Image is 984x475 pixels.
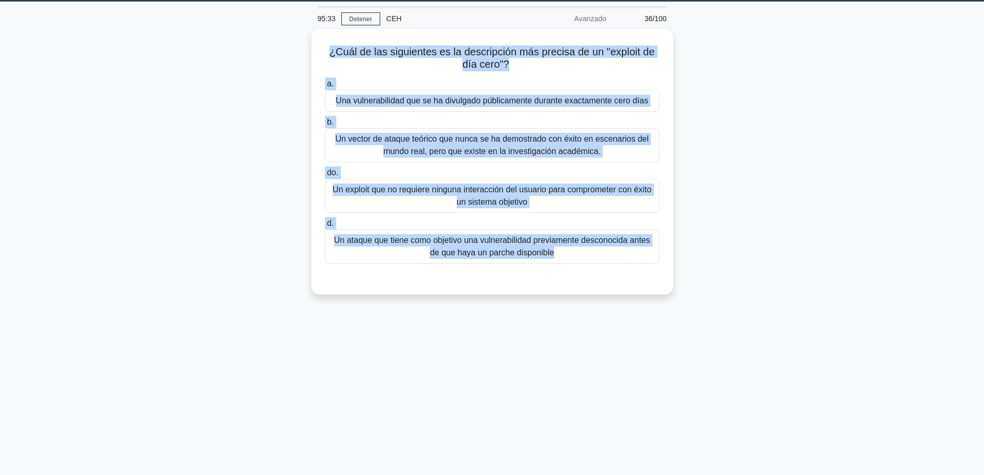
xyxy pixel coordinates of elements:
font: do. [327,168,338,177]
font: Avanzado [574,14,606,23]
font: d. [327,219,334,227]
font: b. [327,117,334,126]
font: Un ataque que tiene como objetivo una vulnerabilidad previamente desconocida antes de que haya un... [334,236,650,257]
font: 36/100 [645,14,667,23]
font: 95:33 [318,14,336,23]
font: Una vulnerabilidad que se ha divulgado públicamente durante exactamente cero días [336,96,648,105]
font: CEH [386,14,402,23]
font: a. [327,79,334,88]
a: Detener [341,12,380,25]
font: ¿Cuál de las siguientes es la descripción más precisa de un "exploit de día cero"? [330,46,655,70]
font: Un vector de ataque teórico que nunca se ha demostrado con éxito en escenarios del mundo real, pe... [335,134,649,156]
font: Un exploit que no requiere ninguna interacción del usuario para comprometer con éxito un sistema ... [333,185,651,206]
font: Detener [349,16,372,23]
